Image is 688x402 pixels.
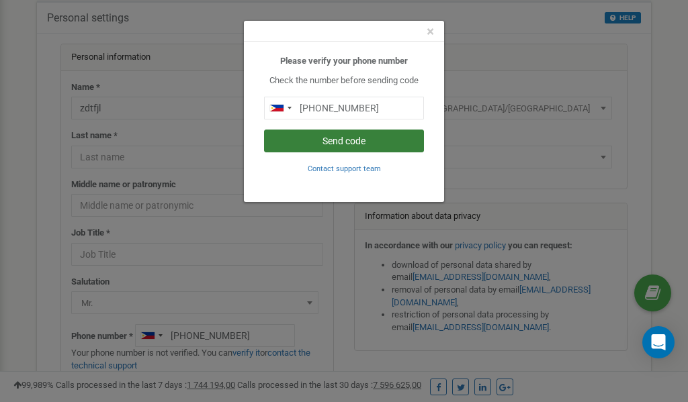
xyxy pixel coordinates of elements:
[427,23,434,40] span: ×
[308,163,381,173] a: Contact support team
[264,130,424,152] button: Send code
[264,74,424,87] p: Check the number before sending code
[280,56,408,66] b: Please verify your phone number
[642,326,675,358] div: Open Intercom Messenger
[265,97,296,119] div: Telephone country code
[308,164,381,173] small: Contact support team
[427,25,434,39] button: Close
[264,97,424,119] input: 0905 123 4567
